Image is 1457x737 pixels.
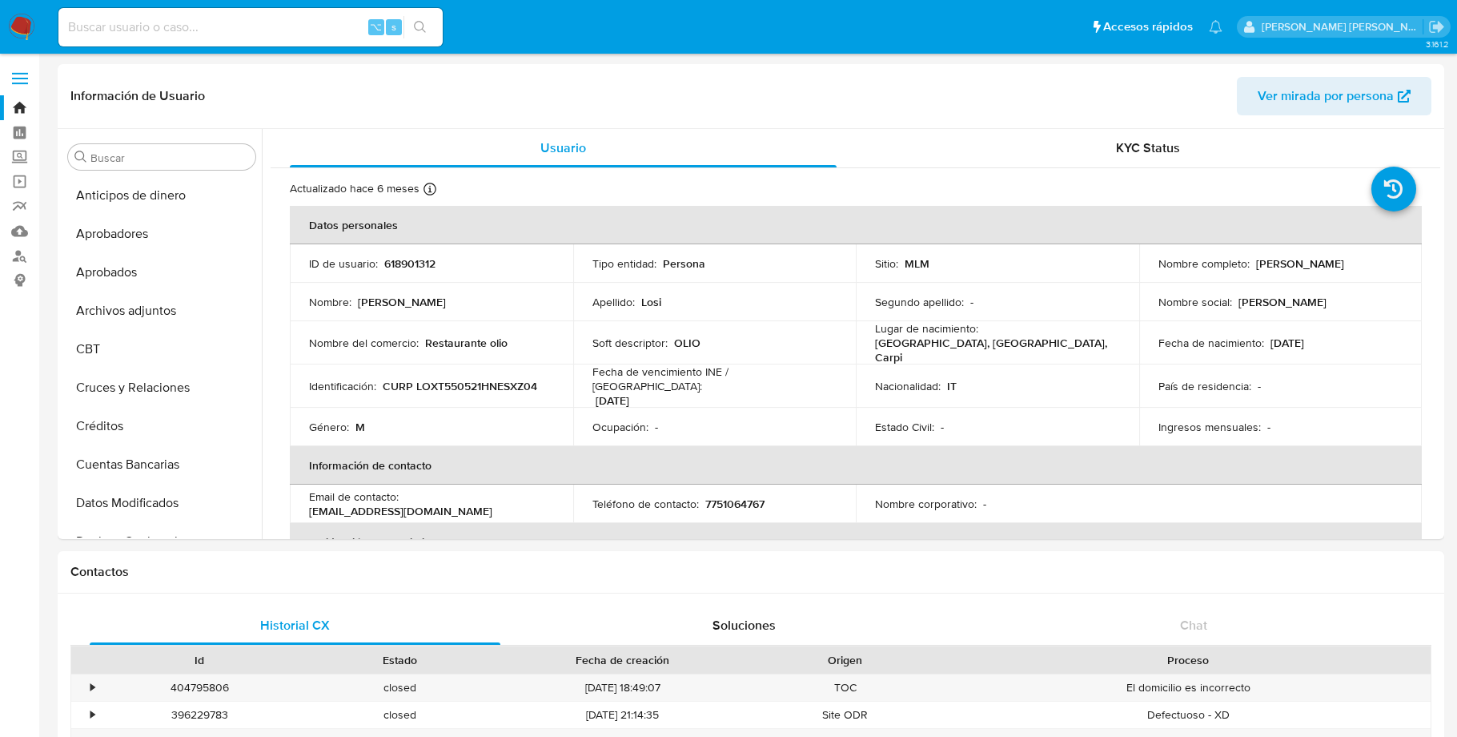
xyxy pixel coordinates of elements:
div: Fecha de creación [512,652,734,668]
p: Restaurante olio [425,336,508,350]
div: closed [299,702,500,728]
th: Verificación y cumplimiento [290,523,1422,562]
button: Aprobados [62,253,262,292]
p: [GEOGRAPHIC_DATA], [GEOGRAPHIC_DATA], Carpi [875,336,1114,364]
p: Apellido : [592,295,635,309]
p: Género : [309,420,349,434]
p: M [355,420,365,434]
p: ID de usuario : [309,256,378,271]
p: Estado Civil : [875,420,934,434]
button: Créditos [62,407,262,445]
p: - [655,420,658,434]
div: Origen [757,652,934,668]
button: Cruces y Relaciones [62,368,262,407]
p: - [983,497,986,511]
p: [EMAIL_ADDRESS][DOMAIN_NAME] [309,504,492,518]
div: Defectuoso - XD [945,702,1431,728]
p: [PERSON_NAME] [1256,256,1344,271]
div: Site ODR [745,702,945,728]
p: Nombre completo : [1158,256,1250,271]
p: Fecha de nacimiento : [1158,336,1264,350]
div: [DATE] 18:49:07 [500,675,745,701]
div: 396229783 [99,702,299,728]
p: Losi [641,295,661,309]
button: Devices Geolocation [62,522,262,561]
a: Salir [1428,18,1445,35]
p: Nacionalidad : [875,379,941,393]
button: Aprobadores [62,215,262,253]
p: Nombre corporativo : [875,497,977,511]
p: 618901312 [384,256,435,271]
div: closed [299,675,500,701]
div: Proceso [957,652,1419,668]
p: 7751064767 [705,497,765,511]
a: Notificaciones [1209,20,1222,34]
th: Datos personales [290,206,1422,244]
p: rene.vale@mercadolibre.com [1262,19,1423,34]
p: Email de contacto : [309,489,399,504]
h1: Contactos [70,564,1431,580]
p: Soft descriptor : [592,336,668,350]
p: [PERSON_NAME] [358,295,446,309]
p: Lugar de nacimiento : [875,321,978,336]
p: Ocupación : [592,420,648,434]
p: CURP LOXT550521HNESXZ04 [383,379,537,393]
p: OLIO [674,336,700,350]
p: Teléfono de contacto : [592,497,699,511]
button: Buscar [74,151,87,163]
p: Sitio : [875,256,898,271]
p: [DATE] [596,393,629,408]
span: Accesos rápidos [1103,18,1193,35]
div: • [90,707,94,723]
span: Soluciones [712,616,776,634]
p: - [1258,379,1261,393]
p: Nombre del comercio : [309,336,419,350]
button: CBT [62,330,262,368]
span: ⌥ [370,19,382,34]
button: Datos Modificados [62,484,262,522]
p: Nombre : [309,295,351,309]
span: Chat [1180,616,1207,634]
p: Ingresos mensuales : [1158,420,1261,434]
p: IT [947,379,957,393]
p: Nombre social : [1158,295,1232,309]
div: Estado [311,652,488,668]
div: 404795806 [99,675,299,701]
p: [PERSON_NAME] [1238,295,1327,309]
button: Anticipos de dinero [62,176,262,215]
button: Ver mirada por persona [1237,77,1431,115]
p: Persona [663,256,705,271]
p: MLM [905,256,929,271]
span: Ver mirada por persona [1258,77,1394,115]
h1: Información de Usuario [70,88,205,104]
p: Fecha de vencimiento INE / [GEOGRAPHIC_DATA] : [592,364,837,393]
div: • [90,680,94,695]
p: Identificación : [309,379,376,393]
p: Tipo entidad : [592,256,656,271]
p: Actualizado hace 6 meses [290,181,419,196]
p: [DATE] [1270,336,1304,350]
span: Historial CX [260,616,330,634]
button: Cuentas Bancarias [62,445,262,484]
span: KYC Status [1116,139,1180,157]
p: País de residencia : [1158,379,1251,393]
div: [DATE] 21:14:35 [500,702,745,728]
p: - [1267,420,1270,434]
button: Archivos adjuntos [62,292,262,330]
input: Buscar [90,151,249,165]
button: search-icon [403,16,436,38]
div: TOC [745,675,945,701]
th: Información de contacto [290,446,1422,485]
div: Id [110,652,288,668]
p: - [941,420,944,434]
span: s [391,19,396,34]
p: Segundo apellido : [875,295,964,309]
input: Buscar usuario o caso... [58,17,443,38]
div: El domicilio es incorrecto [945,675,1431,701]
span: Usuario [540,139,586,157]
p: - [970,295,973,309]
